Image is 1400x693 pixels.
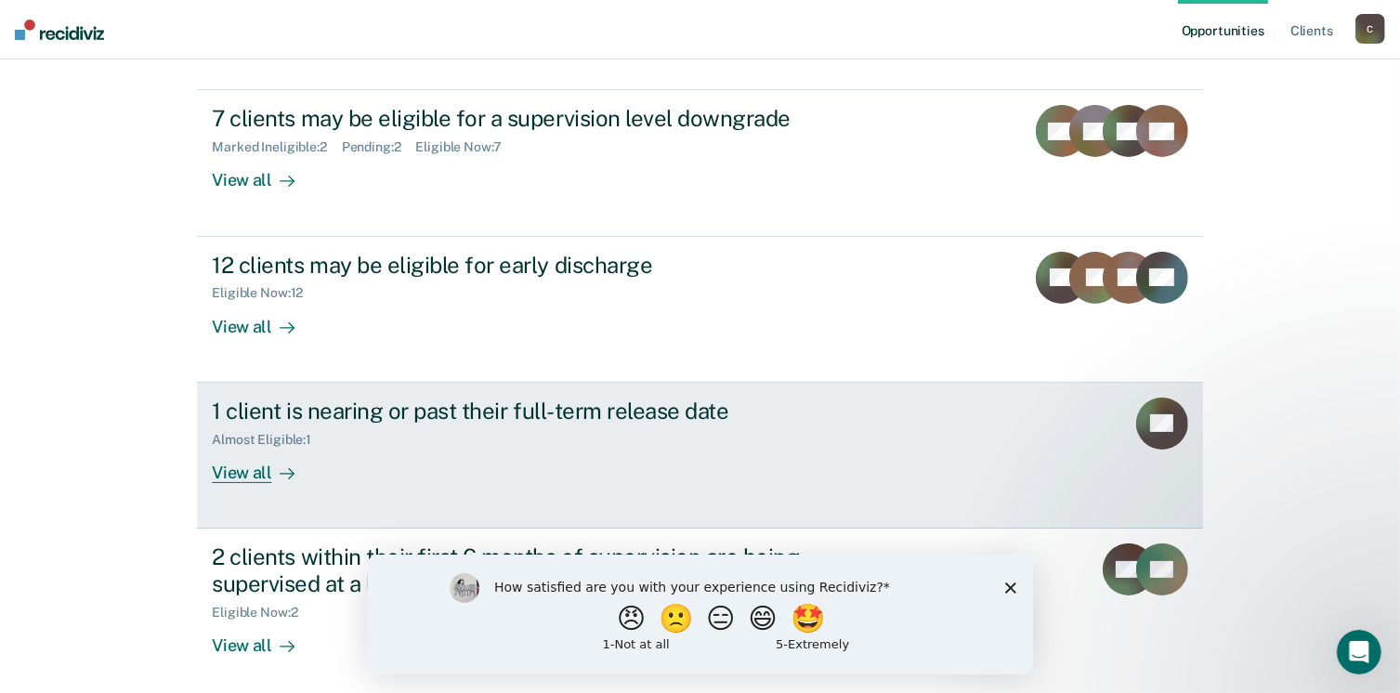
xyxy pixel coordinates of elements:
iframe: Intercom live chat [1337,630,1381,674]
iframe: Survey by Kim from Recidiviz [368,555,1033,674]
div: Eligible Now : 7 [416,139,517,155]
img: Recidiviz [15,20,104,40]
div: 7 clients may be eligible for a supervision level downgrade [212,105,864,132]
div: View all [212,301,316,337]
div: Eligible Now : 2 [212,605,312,621]
a: 12 clients may be eligible for early dischargeEligible Now:12View all [197,237,1202,383]
div: Eligible Now : 12 [212,285,318,301]
div: 2 clients within their first 6 months of supervision are being supervised at a level that does no... [212,543,864,597]
a: 7 clients may be eligible for a supervision level downgradeMarked Ineligible:2Pending:2Eligible N... [197,89,1202,236]
div: 1 client is nearing or past their full-term release date [212,398,864,425]
div: 12 clients may be eligible for early discharge [212,252,864,279]
button: C [1355,14,1385,44]
div: Pending : 2 [342,139,416,155]
div: Almost Eligible : 1 [212,432,326,448]
a: 1 client is nearing or past their full-term release dateAlmost Eligible:1View all [197,383,1202,529]
div: View all [212,155,316,191]
div: View all [212,447,316,483]
div: View all [212,620,316,656]
div: Marked Ineligible : 2 [212,139,341,155]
